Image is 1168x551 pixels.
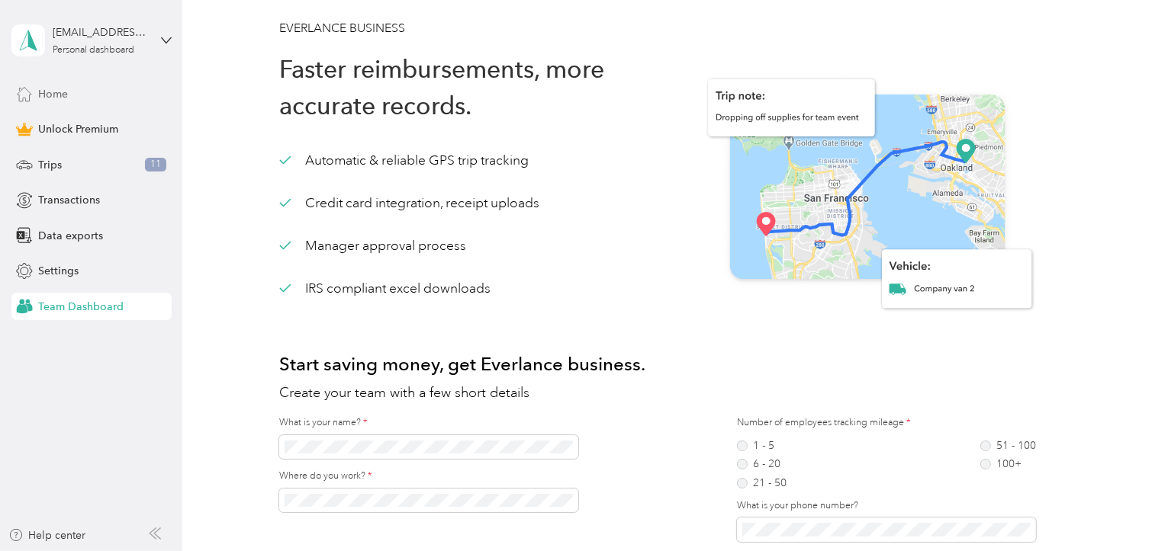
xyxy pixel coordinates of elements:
label: What is your phone number? [737,499,1063,513]
label: 21 - 50 [737,478,787,489]
div: IRS compliant excel downloads [279,279,491,298]
label: Where do you work? [279,469,606,483]
div: Automatic & reliable GPS trip tracking [279,151,529,170]
div: Credit card integration, receipt uploads [279,194,539,213]
span: Unlock Premium [38,121,118,137]
div: Personal dashboard [53,46,134,55]
span: Home [38,86,68,102]
span: Transactions [38,192,100,208]
button: Help center [8,527,86,543]
h1: Faster reimbursements, more accurate records. [279,51,671,124]
span: Settings [38,263,79,279]
div: [EMAIL_ADDRESS][DOMAIN_NAME] [53,24,148,40]
div: Manager approval process [279,236,466,255]
iframe: Everlance-gr Chat Button Frame [1083,466,1168,551]
span: Team Dashboard [38,299,124,315]
label: 51 - 100 [980,440,1036,451]
label: Number of employees tracking mileage [737,416,1036,430]
span: Data exports [38,228,103,244]
label: 6 - 20 [737,459,787,469]
span: 11 [145,158,166,171]
label: 1 - 5 [737,440,787,451]
h2: Create your team with a few short details [279,383,1063,403]
h3: EVERLANCE BUSINESS [279,19,1063,38]
h1: Start saving money, get Everlance business. [279,346,1063,383]
label: 100+ [980,459,1036,469]
img: Teams mileage [671,51,1063,338]
label: What is your name? [279,416,606,430]
span: Trips [38,157,62,173]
